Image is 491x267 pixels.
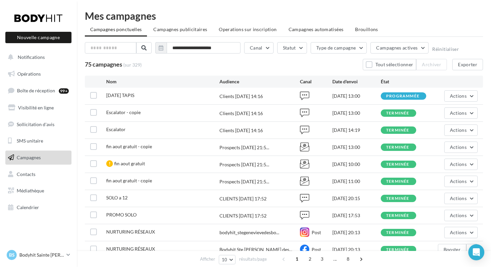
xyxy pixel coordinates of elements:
[17,204,39,210] span: Calendrier
[355,26,378,32] span: Brouillons
[18,54,45,60] span: Notifications
[416,59,447,70] button: Archiver
[450,195,467,201] span: Actions
[444,210,478,221] button: Actions
[4,184,73,198] a: Médiathèque
[332,127,381,133] div: [DATE] 14:19
[332,212,381,219] div: [DATE] 17:53
[59,88,69,94] div: 99+
[300,78,332,85] div: Canal
[17,71,41,77] span: Opérations
[468,244,484,260] div: Open Intercom Messenger
[444,124,478,136] button: Actions
[9,252,15,258] span: BS
[444,90,478,102] button: Actions
[444,193,478,204] button: Actions
[330,254,340,264] span: ...
[17,155,41,160] span: Campagnes
[85,11,483,21] div: Mes campagnes
[219,212,267,219] div: CLIENTS [DATE] 17:52
[386,145,410,150] div: terminée
[219,178,269,185] span: Prospects [DATE] 21:5...
[289,26,344,32] span: Campagnes automatisées
[332,110,381,116] div: [DATE] 13:00
[386,213,410,218] div: terminée
[106,109,141,115] span: Escalator - copie
[386,196,410,201] div: terminée
[444,159,478,170] button: Actions
[363,59,416,70] button: Tout sélectionner
[343,254,353,264] span: 8
[332,178,381,185] div: [DATE] 11:00
[450,230,467,235] span: Actions
[444,107,478,119] button: Actions
[438,244,466,255] button: Booster
[332,161,381,168] div: [DATE] 10:00
[4,134,73,148] a: SMS unitaire
[219,246,292,253] span: Bodyhit Ste [PERSON_NAME] des...
[219,229,279,236] span: bodyhit_stegenevievedesbo...
[450,110,467,116] span: Actions
[4,101,73,115] a: Visibilité en ligne
[219,110,263,117] div: Clients [DATE] 14:16
[450,127,467,133] span: Actions
[85,61,122,68] span: 75 campagnes
[450,212,467,218] span: Actions
[18,105,54,110] span: Visibilité en ligne
[332,246,381,253] div: [DATE] 20:13
[17,188,44,193] span: Médiathèque
[219,195,267,202] div: CLIENTS [DATE] 17:52
[332,78,381,85] div: Date d'envoi
[219,255,236,264] button: 10
[311,42,367,54] button: Type de campagne
[244,42,274,54] button: Canal
[444,176,478,187] button: Actions
[376,45,418,51] span: Campagnes actives
[332,229,381,236] div: [DATE] 20:13
[219,144,269,151] span: Prospects [DATE] 21:5...
[106,144,152,149] span: fin aout gratuit - copie
[106,126,126,132] span: Escalator
[332,144,381,151] div: [DATE] 13:00
[386,111,410,115] div: terminée
[386,231,410,235] div: terminée
[4,117,73,131] a: Sollicitation d'avis
[4,83,73,98] a: Boîte de réception99+
[332,93,381,99] div: [DATE] 13:00
[386,162,410,167] div: terminée
[312,247,321,252] span: Post
[5,32,71,43] button: Nouvelle campagne
[219,93,263,100] div: Clients [DATE] 14:16
[219,26,277,32] span: Operations sur inscription
[277,42,307,54] button: Statut
[17,121,54,127] span: Sollicitation d'avis
[106,178,152,183] span: fin aout gratuit - copie
[19,252,64,258] p: Bodyhit Sainte [PERSON_NAME] des Bois
[4,167,73,181] a: Contacts
[4,50,70,64] button: Notifications
[106,229,155,235] span: NURTURING RÉSEAUX
[305,254,315,264] span: 2
[106,92,134,98] span: 30 SEPT TAPIS
[239,256,267,262] span: résultats/page
[219,127,263,134] div: Clients [DATE] 14:16
[444,142,478,153] button: Actions
[432,47,459,52] button: Réinitialiser
[386,179,410,184] div: terminée
[200,256,215,262] span: Afficher
[450,178,467,184] span: Actions
[5,249,71,261] a: BS Bodyhit Sainte [PERSON_NAME] des Bois
[386,128,410,132] div: terminée
[114,161,145,166] span: fin aout gratuit
[4,67,73,81] a: Opérations
[450,144,467,150] span: Actions
[106,212,137,217] span: PROMO SOLO
[4,200,73,214] a: Calendrier
[450,161,467,167] span: Actions
[386,94,420,98] div: programmée
[222,257,227,262] span: 10
[381,78,429,85] div: État
[153,26,207,32] span: Campagnes publicitaires
[332,195,381,202] div: [DATE] 20:15
[123,62,142,68] span: (sur 329)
